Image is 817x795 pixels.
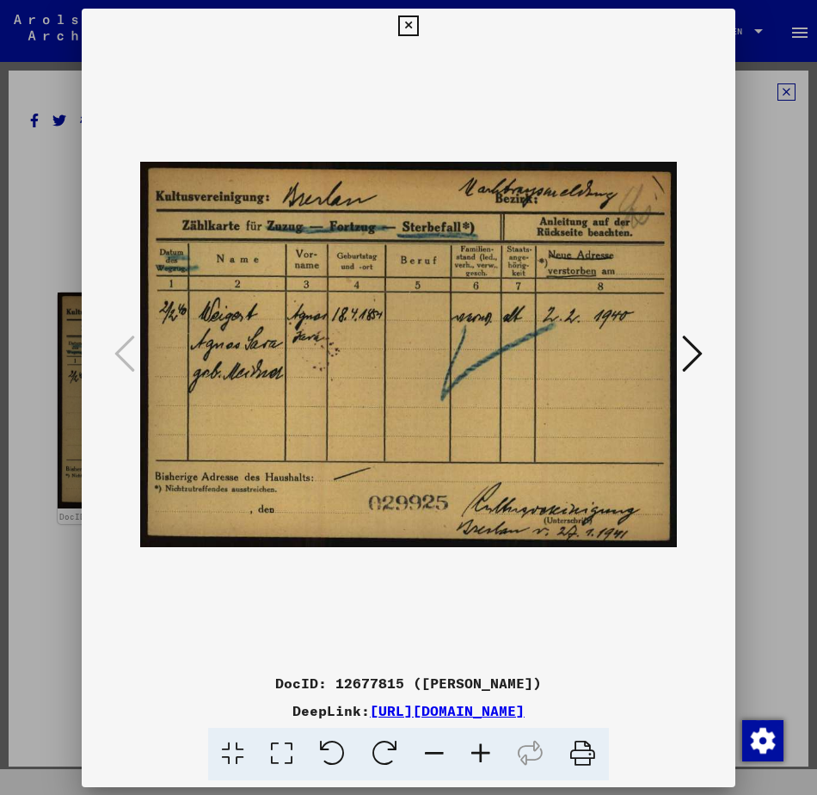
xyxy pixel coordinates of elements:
div: DeepLink: [82,700,735,721]
a: [URL][DOMAIN_NAME] [370,702,525,719]
div: Change consent [741,719,783,761]
img: 001.jpg [140,43,677,666]
img: Change consent [742,720,783,761]
div: DocID: 12677815 ([PERSON_NAME]) [82,673,735,693]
